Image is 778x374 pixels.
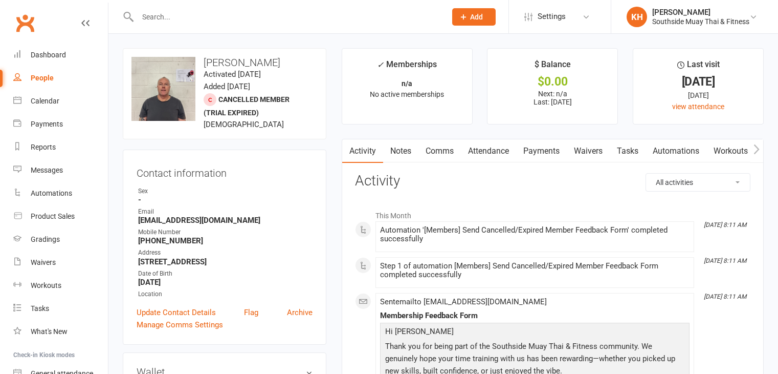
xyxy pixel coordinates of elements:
span: Add [470,13,483,21]
div: Messages [31,166,63,174]
div: Location [138,289,313,299]
div: Email [138,207,313,217]
div: KH [627,7,647,27]
strong: [DATE] [138,278,313,287]
a: People [13,67,108,90]
span: Sent email to [EMAIL_ADDRESS][DOMAIN_NAME] [380,297,547,306]
div: Reports [31,143,56,151]
a: Waivers [567,139,610,163]
a: Notes [383,139,418,163]
div: Mobile Number [138,227,313,237]
span: [DEMOGRAPHIC_DATA] [204,120,284,129]
strong: - [138,195,313,204]
time: Added [DATE] [204,82,250,91]
a: Tasks [13,297,108,320]
a: Payments [516,139,567,163]
div: Gradings [31,235,60,243]
div: $0.00 [497,76,608,87]
a: Activity [342,139,383,163]
div: Automations [31,189,72,197]
h3: Contact information [137,163,313,179]
p: Next: n/a Last: [DATE] [497,90,608,106]
a: view attendance [672,102,724,111]
span: No active memberships [370,90,444,98]
a: Automations [646,139,706,163]
div: $ Balance [535,58,571,76]
strong: [EMAIL_ADDRESS][DOMAIN_NAME] [138,216,313,225]
a: Gradings [13,228,108,251]
div: [PERSON_NAME] [652,8,749,17]
h3: [PERSON_NAME] [131,57,318,68]
a: What's New [13,320,108,343]
div: Sex [138,186,313,196]
a: Clubworx [12,10,38,36]
div: Address [138,248,313,258]
div: Tasks [31,304,49,313]
a: Waivers [13,251,108,274]
a: Update Contact Details [137,306,216,319]
button: Add [452,8,496,26]
a: Messages [13,159,108,182]
i: [DATE] 8:11 AM [704,257,746,264]
p: Hi [PERSON_NAME] [383,325,687,340]
span: Cancelled member (trial expired) [204,95,290,117]
div: [DATE] [642,76,754,87]
i: ✓ [377,60,384,70]
a: Dashboard [13,44,108,67]
li: This Month [355,205,750,221]
div: Automation '[Members] Send Cancelled/Expired Member Feedback Form' completed successfully [380,226,690,243]
div: [DATE] [642,90,754,101]
a: Automations [13,182,108,205]
i: [DATE] 8:11 AM [704,221,746,228]
div: Membership Feedback Form [380,311,690,320]
span: Settings [538,5,566,28]
div: Southside Muay Thai & Fitness [652,17,749,26]
strong: [STREET_ADDRESS] [138,257,313,266]
div: Last visit [677,58,720,76]
div: Calendar [31,97,59,105]
a: Reports [13,136,108,159]
div: Payments [31,120,63,128]
a: Calendar [13,90,108,113]
a: Comms [418,139,461,163]
div: Step 1 of automation [Members] Send Cancelled/Expired Member Feedback Form completed successfully [380,262,690,279]
a: Workouts [706,139,755,163]
a: Archive [287,306,313,319]
input: Search... [135,10,439,24]
div: People [31,74,54,82]
a: Attendance [461,139,516,163]
a: Payments [13,113,108,136]
a: Workouts [13,274,108,297]
div: Date of Birth [138,269,313,279]
div: Memberships [377,58,437,77]
img: image1753669797.png [131,57,195,121]
div: Dashboard [31,51,66,59]
time: Activated [DATE] [204,70,261,79]
a: Flag [244,306,258,319]
div: Waivers [31,258,56,266]
i: [DATE] 8:11 AM [704,293,746,300]
strong: n/a [402,79,412,88]
strong: [PHONE_NUMBER] [138,236,313,245]
a: Product Sales [13,205,108,228]
a: Tasks [610,139,646,163]
div: What's New [31,327,68,336]
div: Workouts [31,281,61,289]
div: Product Sales [31,212,75,220]
a: Manage Comms Settings [137,319,223,331]
h3: Activity [355,173,750,189]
